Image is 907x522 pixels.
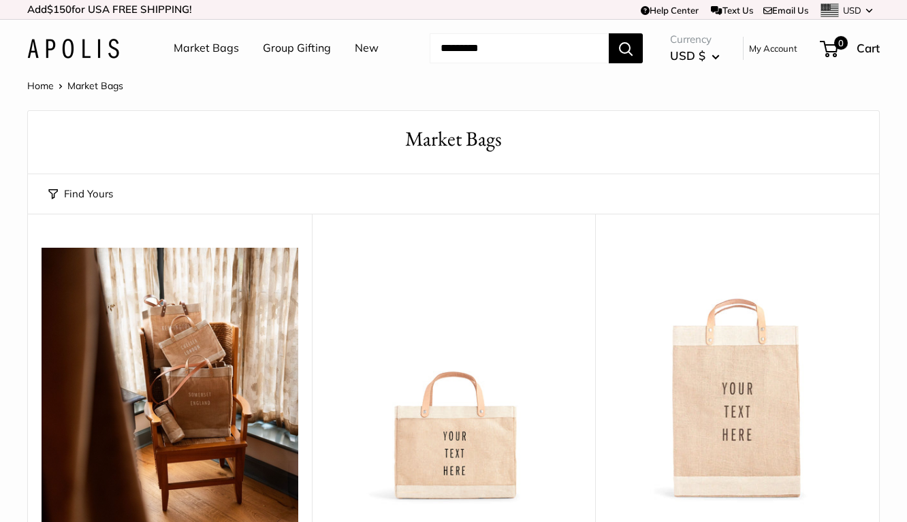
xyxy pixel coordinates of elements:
[609,248,865,504] a: Market Bag in NaturalMarket Bag in Natural
[609,248,865,504] img: Market Bag in Natural
[749,40,797,56] a: My Account
[67,80,123,92] span: Market Bags
[711,5,752,16] a: Text Us
[263,38,331,59] a: Group Gifting
[857,41,880,55] span: Cart
[834,36,848,50] span: 0
[174,38,239,59] a: Market Bags
[27,80,54,92] a: Home
[670,48,705,63] span: USD $
[763,5,808,16] a: Email Us
[355,38,379,59] a: New
[670,45,720,67] button: USD $
[609,33,643,63] button: Search
[821,37,880,59] a: 0 Cart
[670,30,720,49] span: Currency
[27,39,119,59] img: Apolis
[430,33,609,63] input: Search...
[325,248,582,504] img: Petite Market Bag in Natural
[641,5,699,16] a: Help Center
[27,77,123,95] nav: Breadcrumb
[843,5,861,16] span: USD
[48,125,859,154] h1: Market Bags
[47,3,71,16] span: $150
[48,184,113,203] button: Find Yours
[325,248,582,504] a: Petite Market Bag in NaturalPetite Market Bag in Natural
